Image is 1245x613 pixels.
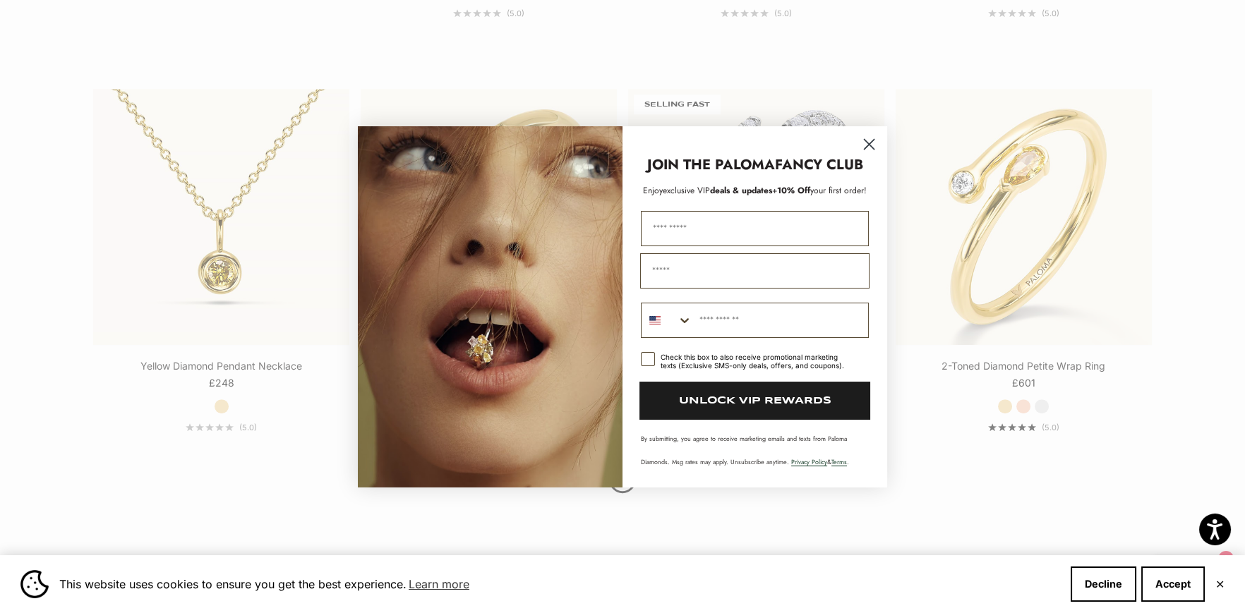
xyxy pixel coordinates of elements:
[643,184,663,197] span: Enjoy
[407,573,471,595] a: Learn more
[358,126,622,487] img: Loading...
[639,382,870,420] button: UNLOCK VIP REWARDS
[641,211,869,246] input: First Name
[772,184,867,197] span: + your first order!
[857,132,882,157] button: Close dialog
[1215,580,1225,588] button: Close
[647,154,775,175] strong: JOIN THE PALOMA
[20,570,49,598] img: Cookie banner
[641,434,869,466] p: By submitting, you agree to receive marketing emails and texts from Paloma Diamonds. Msg rates ma...
[775,154,863,175] strong: FANCY CLUB
[692,303,868,337] input: Phone Number
[1071,566,1136,602] button: Decline
[663,184,710,197] span: exclusive VIP
[791,457,849,466] span: & .
[661,353,852,370] div: Check this box to also receive promotional marketing texts (Exclusive SMS-only deals, offers, and...
[59,573,1059,595] span: This website uses cookies to ensure you get the best experience.
[777,184,810,197] span: 10% Off
[663,184,772,197] span: deals & updates
[1141,566,1205,602] button: Accept
[791,457,827,466] a: Privacy Policy
[649,315,661,326] img: United States
[642,303,692,337] button: Search Countries
[640,253,870,289] input: Email
[831,457,847,466] a: Terms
